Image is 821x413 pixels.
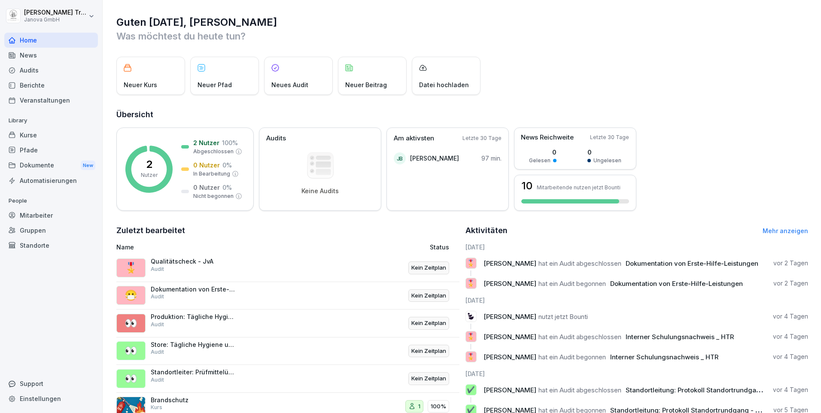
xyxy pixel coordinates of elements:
[4,78,98,93] a: Berichte
[146,159,152,170] p: 2
[483,313,536,321] span: [PERSON_NAME]
[271,80,308,89] p: Neues Audit
[116,365,459,393] a: 👀Standortleiter: PrüfmittelüberwachungAuditKein Zeitplan
[773,332,808,341] p: vor 4 Tagen
[465,243,809,252] h6: [DATE]
[773,279,808,288] p: vor 2 Tagen
[465,225,508,237] h2: Aktivitäten
[411,374,446,383] p: Kein Zeitplan
[626,333,734,341] span: Interner Schulungsnachweis _ HTR
[4,158,98,173] div: Dokumente
[125,260,137,276] p: 🎖️
[411,347,446,355] p: Kein Zeitplan
[4,223,98,238] a: Gruppen
[116,15,808,29] h1: Guten [DATE], [PERSON_NAME]
[141,171,158,179] p: Nutzer
[483,353,536,361] span: [PERSON_NAME]
[193,161,220,170] p: 0 Nutzer
[467,277,475,289] p: 🎖️
[345,80,387,89] p: Neuer Beitrag
[151,396,237,404] p: Brandschutz
[773,312,808,321] p: vor 4 Tagen
[483,259,536,267] span: [PERSON_NAME]
[411,319,446,328] p: Kein Zeitplan
[610,353,718,361] span: Interner Schulungsnachweis _ HTR
[151,404,162,411] p: Kurs
[481,154,502,163] p: 97 min.
[465,296,809,305] h6: [DATE]
[467,351,475,363] p: 🎖️
[419,80,469,89] p: Datei hochladen
[521,133,574,143] p: News Reichweite
[125,288,137,303] p: 😷
[151,376,164,384] p: Audit
[151,321,164,328] p: Audit
[4,63,98,78] a: Audits
[193,170,230,178] p: In Bearbeitung
[24,9,87,16] p: [PERSON_NAME] Trautmann
[538,353,606,361] span: hat ein Audit begonnen
[4,114,98,128] p: Library
[116,225,459,237] h2: Zuletzt bearbeitet
[266,134,286,143] p: Audits
[521,181,532,191] h3: 10
[610,279,743,288] span: Dokumentation von Erste-Hilfe-Leistungen
[116,29,808,43] p: Was möchtest du heute tun?
[222,161,232,170] p: 0 %
[763,227,808,234] a: Mehr anzeigen
[538,333,621,341] span: hat ein Audit abgeschlossen
[151,258,237,265] p: Qualitätscheck - JvA
[116,337,459,365] a: 👀Store: Tägliche Hygiene und Temperaturkontrolle bis 12.00 MittagAuditKein Zeitplan
[301,187,339,195] p: Keine Audits
[116,243,331,252] p: Name
[4,143,98,158] div: Pfade
[193,183,220,192] p: 0 Nutzer
[431,402,446,411] p: 100%
[465,369,809,378] h6: [DATE]
[394,134,434,143] p: Am aktivsten
[222,183,232,192] p: 0 %
[151,293,164,301] p: Audit
[125,316,137,331] p: 👀
[193,148,234,155] p: Abgeschlossen
[430,243,449,252] p: Status
[4,208,98,223] a: Mitarbeiter
[593,157,621,164] p: Ungelesen
[4,173,98,188] a: Automatisierungen
[116,109,808,121] h2: Übersicht
[151,313,237,321] p: Produktion: Tägliche Hygiene und Temperaturkontrolle bis 12.00 Mittag
[773,386,808,394] p: vor 4 Tagen
[116,282,459,310] a: 😷Dokumentation von Erste-Hilfe-LeistungenAuditKein Zeitplan
[462,134,502,142] p: Letzte 30 Tage
[418,402,420,411] p: 1
[538,386,621,394] span: hat ein Audit abgeschlossen
[151,265,164,273] p: Audit
[483,279,536,288] span: [PERSON_NAME]
[626,259,758,267] span: Dokumentation von Erste-Hilfe-Leistungen
[4,128,98,143] a: Kurse
[151,368,237,376] p: Standortleiter: Prüfmittelüberwachung
[4,391,98,406] a: Einstellungen
[411,292,446,300] p: Kein Zeitplan
[483,333,536,341] span: [PERSON_NAME]
[116,310,459,337] a: 👀Produktion: Tägliche Hygiene und Temperaturkontrolle bis 12.00 MittagAuditKein Zeitplan
[4,194,98,208] p: People
[4,93,98,108] a: Veranstaltungen
[538,313,588,321] span: nutzt jetzt Bounti
[4,48,98,63] a: News
[467,331,475,343] p: 🎖️
[124,80,157,89] p: Neuer Kurs
[151,348,164,356] p: Audit
[773,352,808,361] p: vor 4 Tagen
[394,152,406,164] div: JB
[222,138,238,147] p: 100 %
[4,33,98,48] a: Home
